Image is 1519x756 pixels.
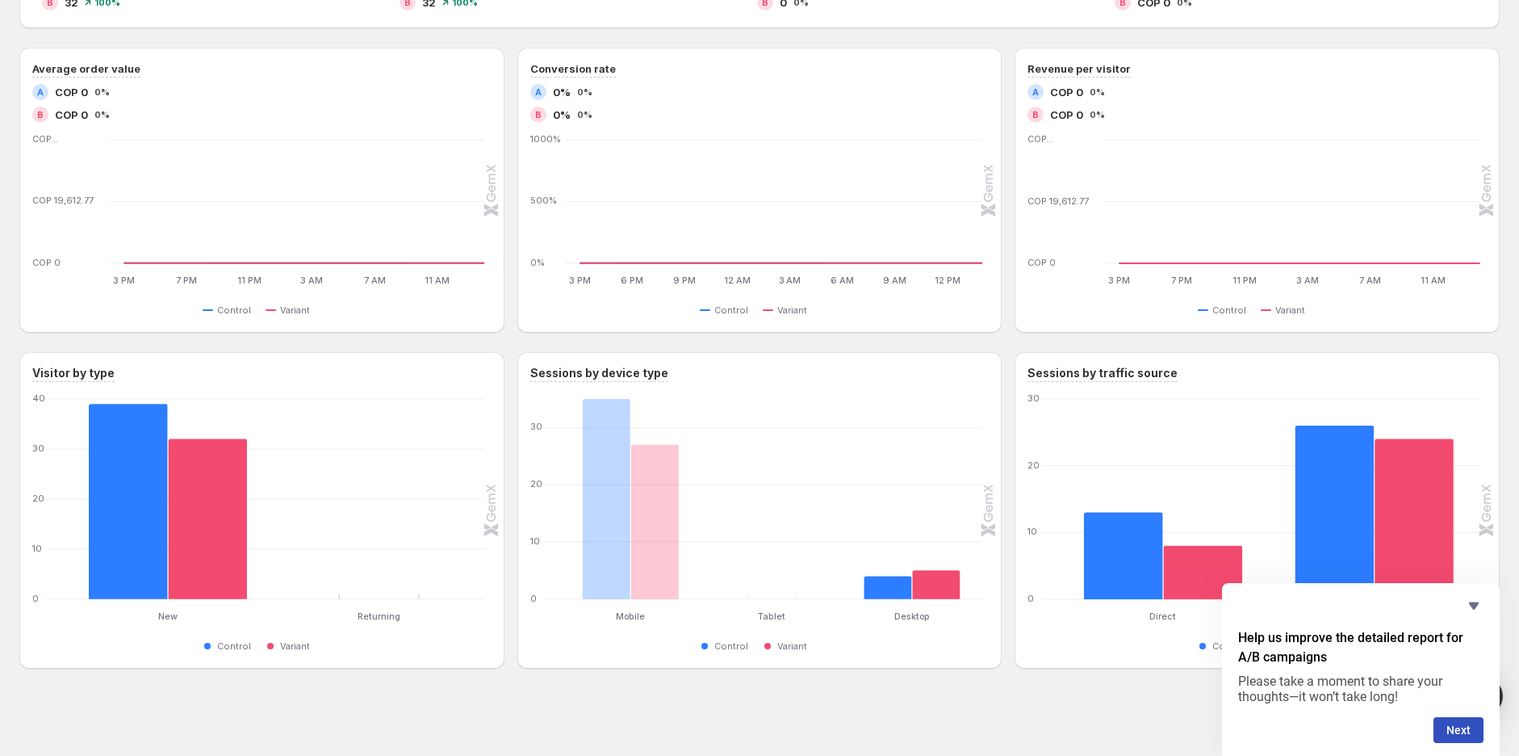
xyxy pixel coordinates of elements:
text: 30 [530,421,542,432]
text: 11 AM [1421,275,1446,286]
text: 3 AM [1296,275,1319,286]
span: Control [714,304,748,317]
rect: Control 0 [300,560,379,599]
rect: Variant 0 [771,560,819,599]
text: 12 PM [935,275,960,286]
span: COP 0 [1050,107,1083,123]
text: COP 19,612.77 [32,195,94,207]
text: COP 0 [1027,257,1056,268]
text: 0% [530,257,545,268]
text: COP 0 [32,257,61,268]
text: 1000% [530,133,561,145]
text: 40 [32,393,45,404]
span: Control [1212,640,1246,653]
text: 3 PM [569,275,591,286]
h2: Help us improve the detailed report for A/B campaigns [1238,628,1483,667]
rect: Control 35 [582,399,630,599]
text: 500% [530,195,557,206]
text: COP… [32,133,58,145]
span: 0% [553,84,571,100]
text: 20 [32,493,44,504]
text: 3 AM [301,275,324,286]
text: 6 AM [831,275,854,286]
g: New: Control 39,Variant 32 [62,399,274,599]
text: 12 AM [724,275,751,286]
rect: Variant 27 [630,406,679,599]
text: Direct [1150,611,1177,622]
text: 7 AM [1359,275,1381,286]
text: 7 PM [1172,275,1193,286]
text: Desktop [894,611,930,622]
text: 0 [32,593,39,604]
button: Variant [266,300,316,320]
g: Paid social: Control 26,Variant 24 [1269,399,1480,599]
span: Variant [1275,304,1305,317]
span: Control [714,640,748,653]
span: 0% [1090,110,1105,120]
button: Control [700,636,755,656]
h2: B [535,110,542,120]
text: 30 [32,443,44,454]
text: 7 AM [364,275,386,286]
h3: Revenue per visitor [1027,61,1131,77]
text: 11 PM [237,275,262,286]
button: Hide survey [1464,596,1483,615]
button: Control [203,300,257,320]
button: Control [1198,636,1253,656]
g: Returning: Control 0,Variant 0 [274,399,485,599]
g: Mobile: Control 35,Variant 27 [560,399,701,599]
h2: A [37,87,44,97]
text: 11 AM [425,275,450,286]
button: Next question [1433,717,1483,743]
span: Control [217,640,251,653]
rect: Control 0 [723,560,772,599]
rect: Variant 5 [912,532,960,599]
text: 3 PM [1108,275,1130,286]
span: Variant [280,640,310,653]
span: 0% [577,87,592,97]
text: 3 AM [778,275,801,286]
rect: Control 4 [864,538,912,599]
button: Variant [763,636,814,656]
h3: Sessions by traffic source [1027,365,1178,381]
rect: Variant 0 [379,560,458,599]
text: COP 19,612.77 [1027,195,1089,207]
text: 0 [1027,593,1034,604]
text: New [158,611,178,622]
text: 9 AM [883,275,906,286]
span: Control [217,304,251,317]
button: Control [700,300,755,320]
span: 0% [94,87,110,97]
text: 10 [32,543,42,554]
span: Control [1212,304,1246,317]
p: Please take a moment to share your thoughts—it won’t take long! [1238,674,1483,704]
g: Tablet: Control 0,Variant 0 [701,399,841,599]
h3: Conversion rate [530,61,616,77]
text: 20 [1027,460,1040,471]
h2: A [1032,87,1039,97]
span: 0% [94,110,110,120]
button: Control [203,636,257,656]
text: 20 [530,478,542,489]
text: 3 PM [113,275,135,286]
h3: Average order value [32,61,140,77]
text: Mobile [616,611,645,622]
text: 7 PM [176,275,197,286]
span: Variant [777,640,807,653]
span: 0% [577,110,592,120]
span: Variant [280,304,310,317]
span: COP 0 [1050,84,1083,100]
span: 0% [553,107,571,123]
h3: Visitor by type [32,365,115,381]
rect: Variant 32 [168,401,247,599]
h2: B [1032,110,1039,120]
button: Control [1198,300,1253,320]
text: 10 [530,535,540,547]
text: Tablet [757,611,785,622]
g: Desktop: Control 4,Variant 5 [842,399,982,599]
text: Returning [358,611,400,622]
span: COP 0 [55,84,88,100]
rect: Control 39 [89,399,168,599]
span: Variant [777,304,807,317]
g: Direct: Control 13,Variant 8 [1057,399,1269,599]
